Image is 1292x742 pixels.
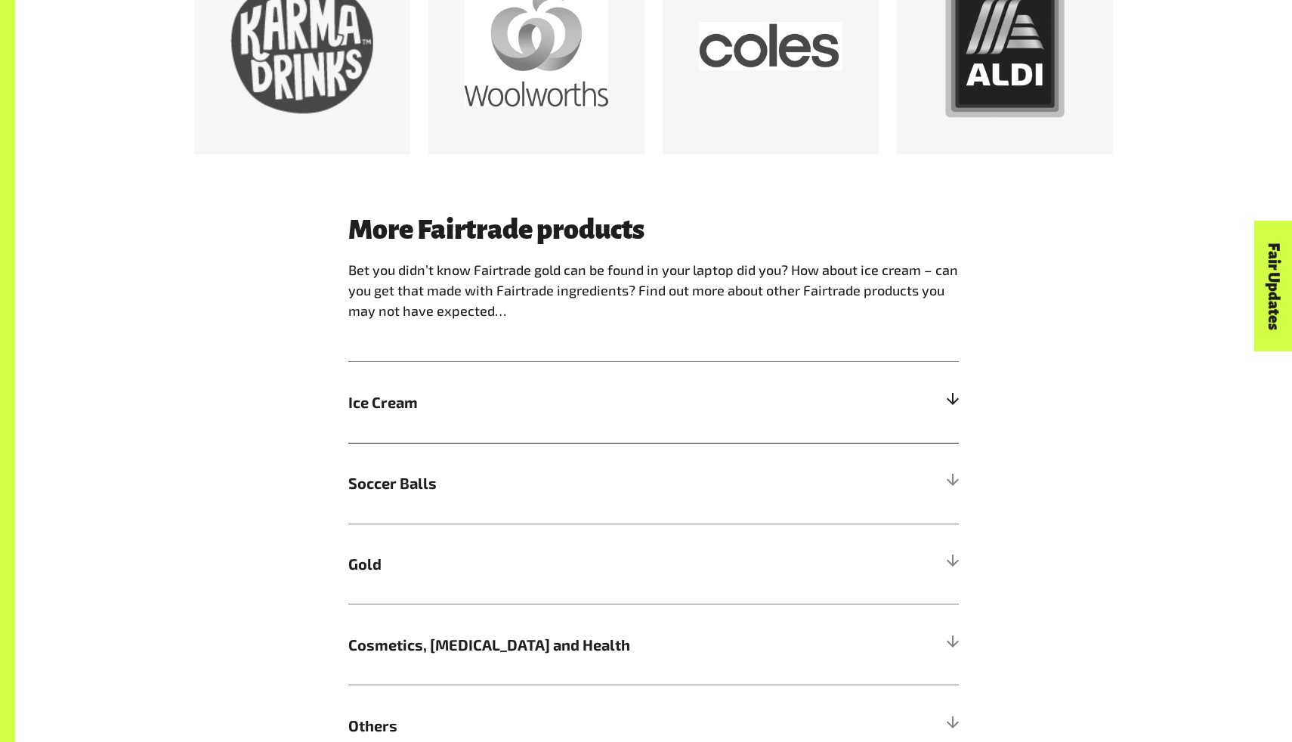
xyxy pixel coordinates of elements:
h3: More Fairtrade products [348,215,959,245]
span: Bet you didn’t know Fairtrade gold can be found in your laptop did you? How about ice cream – can... [348,261,958,319]
span: Gold [348,552,806,575]
span: Soccer Balls [348,471,806,494]
span: Others [348,714,806,737]
span: Ice Cream [348,391,806,413]
span: Cosmetics, [MEDICAL_DATA] and Health [348,633,806,656]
